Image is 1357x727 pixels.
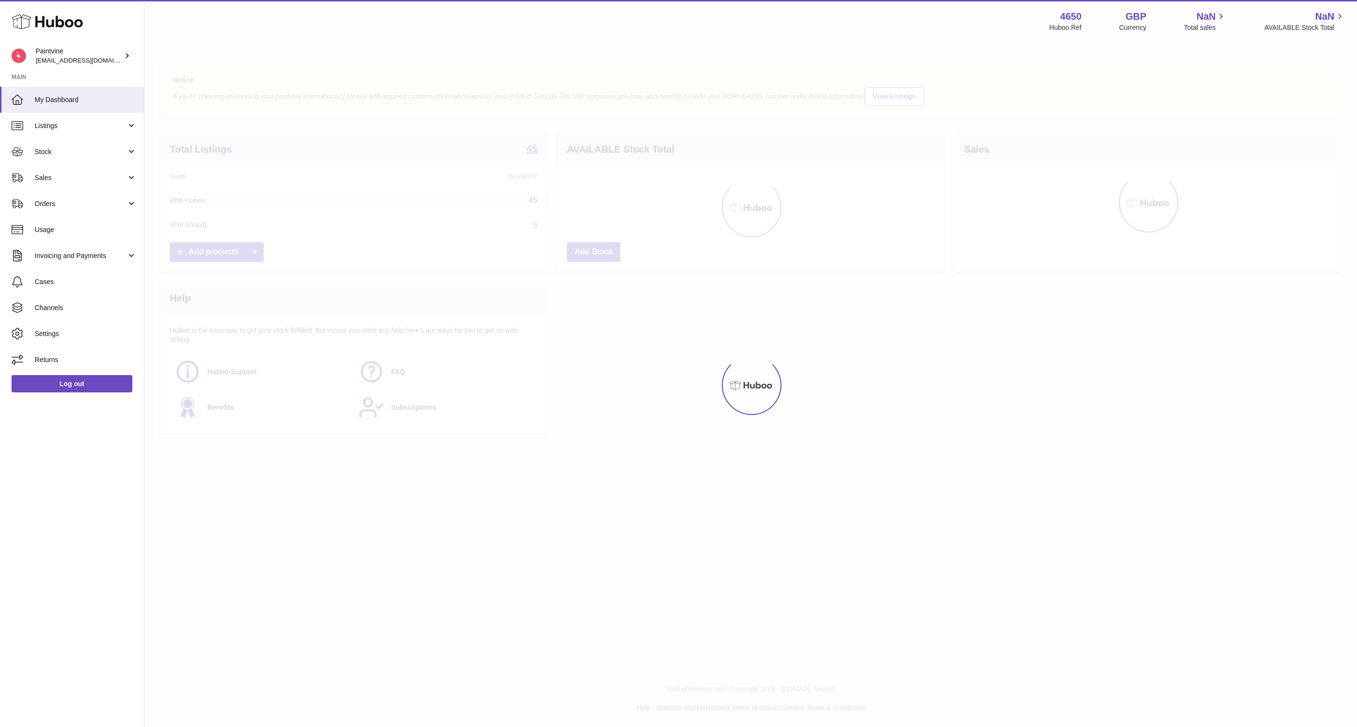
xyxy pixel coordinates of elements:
strong: GBP [1126,10,1146,23]
span: NaN [1196,10,1216,23]
span: Cases [35,277,137,286]
span: Sales [35,173,127,182]
span: Settings [35,329,137,338]
a: NaN AVAILABLE Stock Total [1264,10,1345,32]
span: Channels [35,303,137,312]
div: Paintvine [36,47,122,65]
a: Log out [12,375,132,392]
span: NaN [1315,10,1334,23]
span: Returns [35,355,137,364]
span: My Dashboard [35,95,137,104]
a: NaN Total sales [1184,10,1227,32]
span: [EMAIL_ADDRESS][DOMAIN_NAME] [36,56,141,64]
span: AVAILABLE Stock Total [1264,23,1345,32]
div: Currency [1119,23,1147,32]
span: Orders [35,199,127,208]
strong: 4650 [1060,10,1082,23]
div: Huboo Ref [1050,23,1082,32]
span: Listings [35,121,127,130]
span: Usage [35,225,137,234]
span: Stock [35,147,127,156]
span: Invoicing and Payments [35,251,127,260]
span: Total sales [1184,23,1227,32]
img: euan@paintvine.co.uk [12,49,26,63]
